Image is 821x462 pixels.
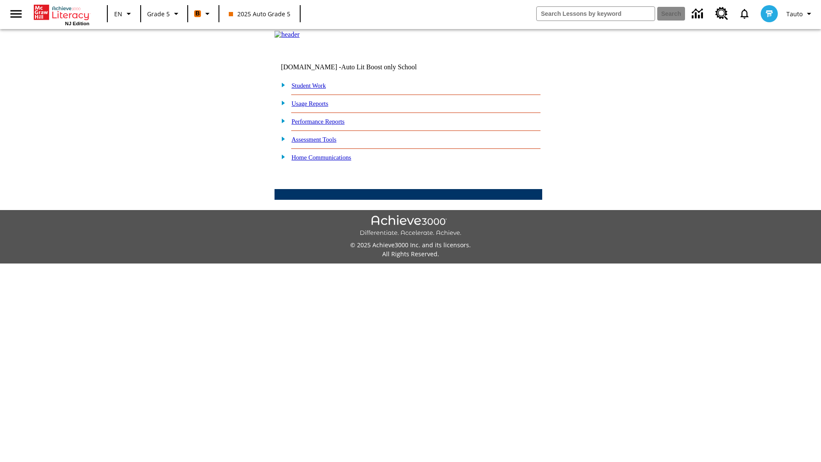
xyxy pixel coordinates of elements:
img: plus.gif [277,81,286,89]
img: plus.gif [277,99,286,107]
a: Resource Center, Will open in new tab [710,2,733,25]
a: Usage Reports [292,100,328,107]
button: Profile/Settings [783,6,818,21]
div: Home [34,3,89,26]
nobr: Auto Lit Boost only School [341,63,417,71]
button: Language: EN, Select a language [110,6,138,21]
span: NJ Edition [65,21,89,26]
button: Select a new avatar [756,3,783,25]
img: avatar image [761,5,778,22]
span: Grade 5 [147,9,170,18]
input: search field [537,7,655,21]
a: Assessment Tools [292,136,337,143]
span: EN [114,9,122,18]
img: plus.gif [277,153,286,160]
span: Tauto [786,9,803,18]
button: Boost Class color is orange. Change class color [191,6,216,21]
a: Performance Reports [292,118,345,125]
img: plus.gif [277,135,286,142]
td: [DOMAIN_NAME] - [281,63,438,71]
img: Achieve3000 Differentiate Accelerate Achieve [360,215,461,237]
span: B [195,8,200,19]
button: Grade: Grade 5, Select a grade [144,6,185,21]
a: Notifications [733,3,756,25]
a: Student Work [292,82,326,89]
button: Open side menu [3,1,29,27]
img: header [275,31,300,38]
a: Data Center [687,2,710,26]
a: Home Communications [292,154,351,161]
img: plus.gif [277,117,286,124]
span: 2025 Auto Grade 5 [229,9,290,18]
